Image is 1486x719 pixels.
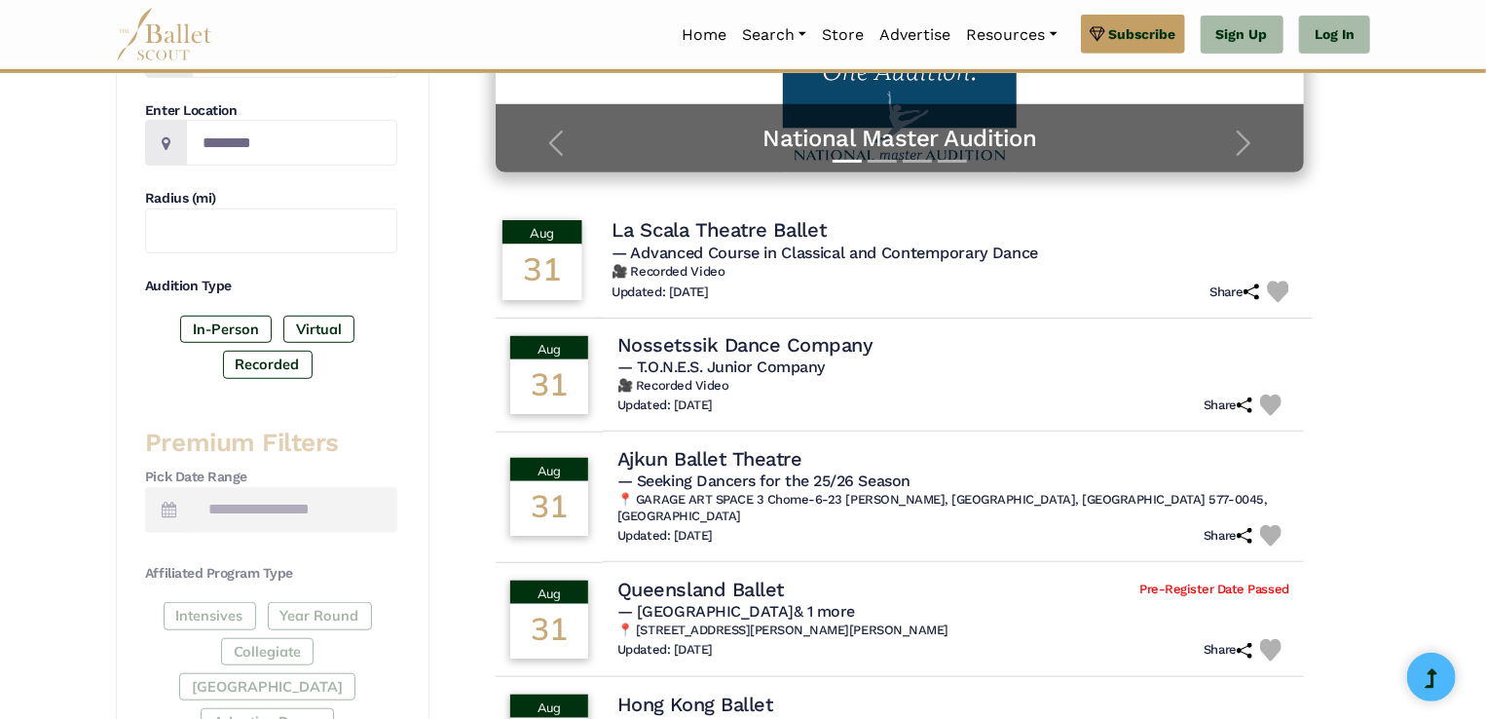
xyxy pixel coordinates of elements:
[510,481,588,536] div: 31
[145,101,397,121] h4: Enter Location
[612,284,709,300] h6: Updated: [DATE]
[1081,15,1185,54] a: Subscribe
[186,120,397,166] input: Location
[145,468,397,487] h4: Pick Date Range
[617,397,713,414] h6: Updated: [DATE]
[617,332,873,358] h4: Nossetssik Dance Company
[617,623,1289,639] h6: 📍 [STREET_ADDRESS][PERSON_NAME][PERSON_NAME]
[612,244,1038,262] span: — Advanced Course in Classical and Contemporary Dance
[617,642,713,659] h6: Updated: [DATE]
[868,150,897,172] button: Slide 2
[1139,582,1288,598] span: Pre-Register Date Passed
[510,458,588,481] div: Aug
[1109,23,1176,45] span: Subscribe
[617,492,1289,525] h6: 📍 GARAGE ART SPACE 3 Chome-6-23 [PERSON_NAME], [GEOGRAPHIC_DATA], [GEOGRAPHIC_DATA] 577-0045, [GE...
[958,15,1064,56] a: Resources
[814,15,872,56] a: Store
[1204,642,1252,659] h6: Share
[612,264,1297,281] h6: 🎥 Recorded Video
[833,150,862,172] button: Slide 1
[617,528,713,545] h6: Updated: [DATE]
[510,336,588,359] div: Aug
[903,150,932,172] button: Slide 3
[734,15,814,56] a: Search
[617,472,910,490] span: — Seeking Dancers for the 25/26 Season
[617,358,825,376] span: — T.O.N.E.S. Junior Company
[1299,16,1370,55] a: Log In
[515,124,1284,154] a: National Master Audition
[510,604,588,659] div: 31
[938,150,967,172] button: Slide 4
[1090,23,1105,45] img: gem.svg
[510,359,588,414] div: 31
[794,602,855,621] a: & 1 more
[145,564,397,584] h4: Affiliated Program Type
[1204,397,1252,414] h6: Share
[502,245,582,300] div: 31
[1204,528,1252,545] h6: Share
[617,378,1289,395] h6: 🎥 Recorded Video
[1201,16,1283,55] a: Sign Up
[145,189,397,208] h4: Radius (mi)
[617,446,801,472] h4: Ajkun Ballet Theatre
[1210,284,1260,300] h6: Share
[612,217,826,244] h4: La Scala Theatre Ballet
[502,220,582,244] div: Aug
[674,15,734,56] a: Home
[510,695,588,718] div: Aug
[617,692,772,717] h4: Hong Kong Ballet
[180,316,272,343] label: In-Person
[617,602,855,621] span: — [GEOGRAPHIC_DATA]
[145,427,397,460] h3: Premium Filters
[617,577,784,602] h4: Queensland Ballet
[872,15,958,56] a: Advertise
[283,316,354,343] label: Virtual
[510,581,588,604] div: Aug
[145,277,397,296] h4: Audition Type
[223,351,313,378] label: Recorded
